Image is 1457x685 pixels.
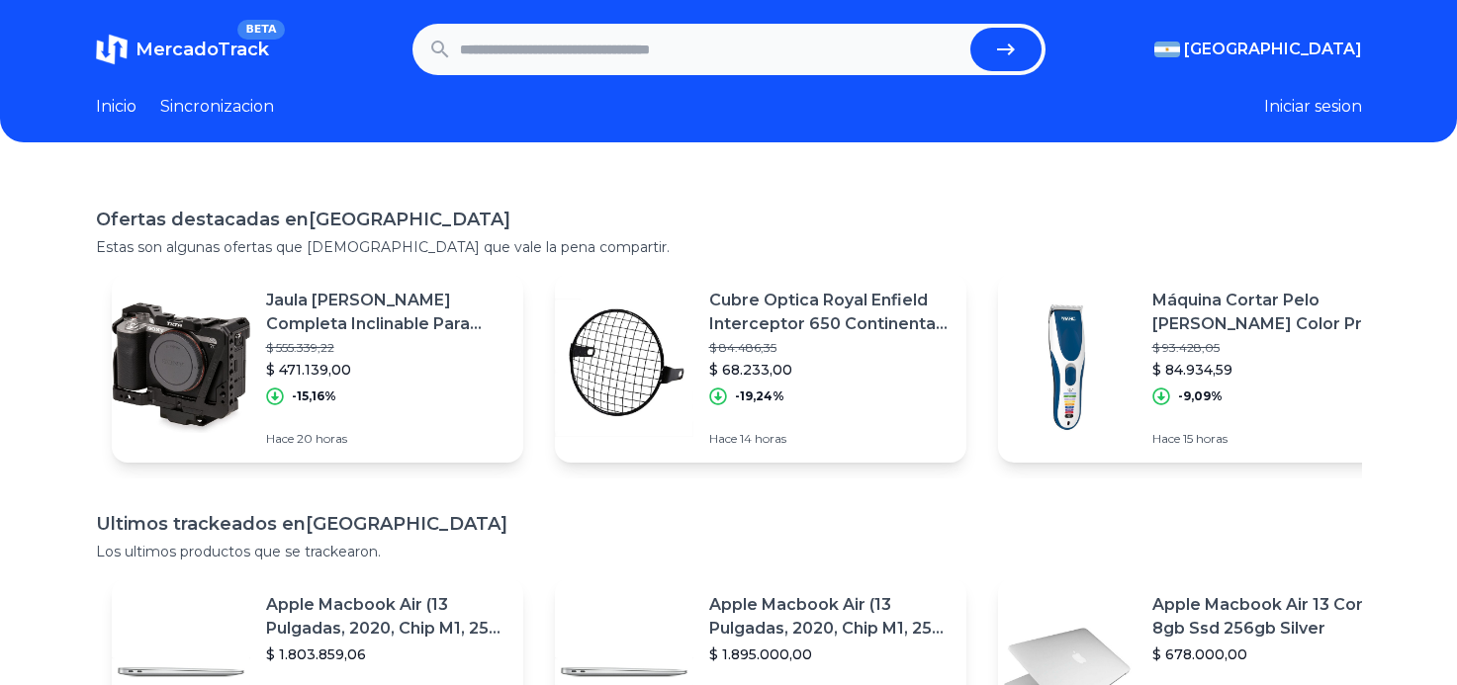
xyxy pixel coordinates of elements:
[266,340,507,356] p: $ 555.339,22
[96,34,269,65] a: MercadoTrackBETA
[1152,431,1394,447] p: Hace 15 horas
[709,360,951,380] p: $ 68.233,00
[237,20,284,40] span: BETA
[136,39,269,60] span: MercadoTrack
[266,593,507,641] p: Apple Macbook Air (13 Pulgadas, 2020, Chip M1, 256 Gb De Ssd, 8 Gb De Ram) - Plata
[266,431,507,447] p: Hace 20 horas
[998,299,1137,437] img: Featured image
[96,237,1362,257] p: Estas son algunas ofertas que [DEMOGRAPHIC_DATA] que vale la pena compartir.
[1152,644,1394,664] p: $ 678.000,00
[292,388,336,404] p: -15,16%
[1152,593,1394,641] p: Apple Macbook Air 13 Core I5 8gb Ssd 256gb Silver
[1152,360,1394,380] p: $ 84.934,59
[555,273,966,463] a: Featured imageCubre Optica Royal Enfield Interceptor 650 Continental Gt$ 84.486,35$ 68.233,00-19,...
[735,388,784,404] p: -19,24%
[709,340,951,356] p: $ 84.486,35
[709,431,951,447] p: Hace 14 horas
[112,299,250,437] img: Featured image
[112,273,523,463] a: Featured imageJaula [PERSON_NAME] Completa Inclinable Para Sony Alpha 7c A7c$ 555.339,22$ 471.139...
[1154,42,1180,57] img: Argentina
[96,95,137,119] a: Inicio
[709,289,951,336] p: Cubre Optica Royal Enfield Interceptor 650 Continental Gt
[1152,289,1394,336] p: Máquina Cortar Pelo [PERSON_NAME] Color Pro Cordless 20 Piezas
[96,510,1362,538] h1: Ultimos trackeados en [GEOGRAPHIC_DATA]
[96,34,128,65] img: MercadoTrack
[1264,95,1362,119] button: Iniciar sesion
[96,206,1362,233] h1: Ofertas destacadas en [GEOGRAPHIC_DATA]
[555,299,693,437] img: Featured image
[160,95,274,119] a: Sincronizacion
[709,644,951,664] p: $ 1.895.000,00
[1152,340,1394,356] p: $ 93.428,05
[1154,38,1362,61] button: [GEOGRAPHIC_DATA]
[266,644,507,664] p: $ 1.803.859,06
[1178,388,1223,404] p: -9,09%
[709,593,951,641] p: Apple Macbook Air (13 Pulgadas, 2020, Chip M1, 256 Gb De Ssd, 8 Gb De Ram) - Plata
[266,289,507,336] p: Jaula [PERSON_NAME] Completa Inclinable Para Sony Alpha 7c A7c
[96,542,1362,561] p: Los ultimos productos que se trackearon.
[1184,38,1362,61] span: [GEOGRAPHIC_DATA]
[998,273,1410,463] a: Featured imageMáquina Cortar Pelo [PERSON_NAME] Color Pro Cordless 20 Piezas$ 93.428,05$ 84.934,5...
[266,360,507,380] p: $ 471.139,00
